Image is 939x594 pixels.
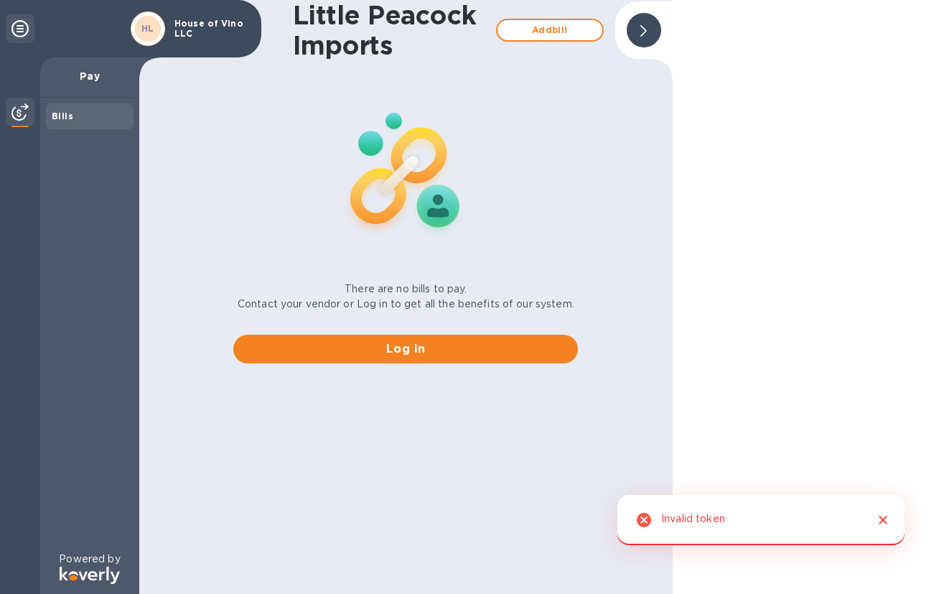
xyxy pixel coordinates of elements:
[174,19,246,39] p: House of Vino LLC
[238,282,574,312] p: There are no bills to pay. Contact your vendor or Log in to get all the benefits of our system.
[496,19,604,42] button: Addbill
[874,511,892,529] button: Close
[141,23,154,34] b: HL
[233,335,578,363] button: Log in
[509,22,591,39] span: Add bill
[661,506,725,534] div: Invalid token
[52,111,73,121] b: Bills
[52,69,128,83] p: Pay
[245,340,566,358] span: Log in
[59,552,120,567] p: Powered by
[60,567,120,584] img: Logo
